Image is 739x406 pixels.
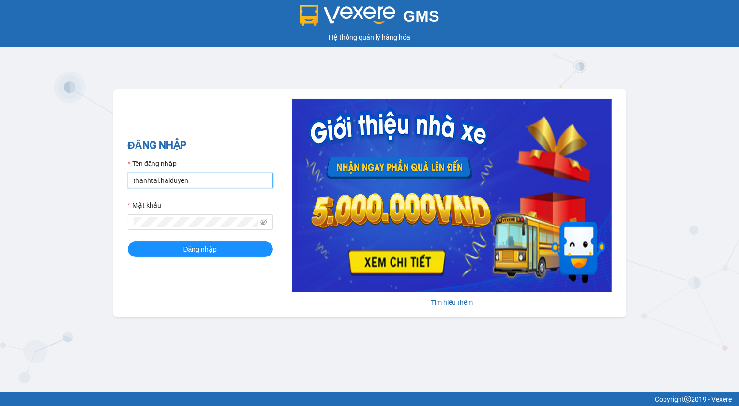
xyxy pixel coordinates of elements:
input: Mật khẩu [134,217,258,227]
img: banner-0 [292,99,612,292]
div: Tìm hiểu thêm [292,297,612,308]
span: eye-invisible [260,219,267,226]
a: GMS [300,15,439,22]
span: copyright [684,396,691,403]
label: Tên đăng nhập [128,158,177,169]
span: Đăng nhập [183,244,217,255]
button: Đăng nhập [128,241,273,257]
label: Mật khẩu [128,200,161,211]
input: Tên đăng nhập [128,173,273,188]
div: Copyright 2019 - Vexere [7,394,732,405]
div: Hệ thống quản lý hàng hóa [2,32,737,43]
img: logo 2 [300,5,395,26]
h2: ĐĂNG NHẬP [128,137,273,153]
span: GMS [403,7,439,25]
